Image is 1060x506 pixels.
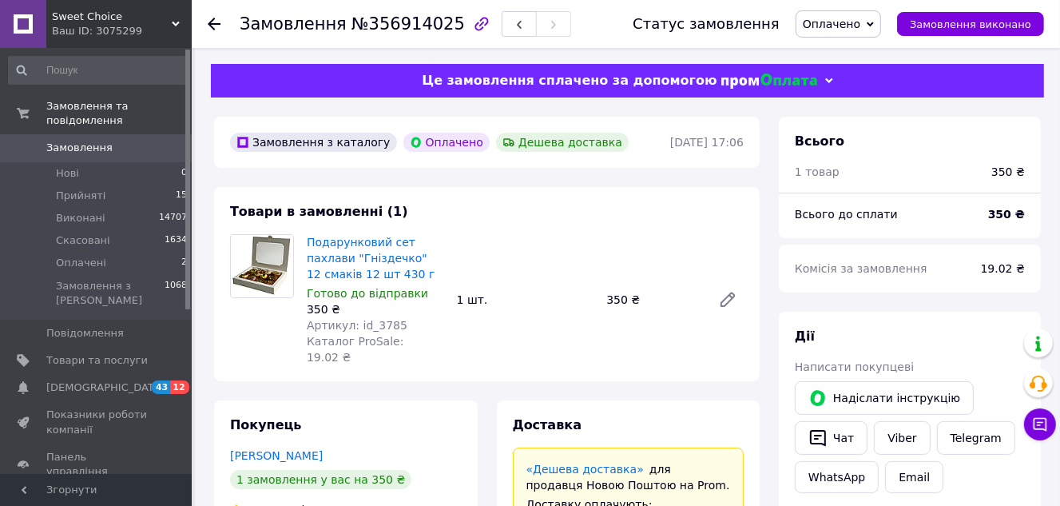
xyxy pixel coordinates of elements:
span: Панель управління [46,450,148,479]
span: Написати покупцеві [795,361,914,373]
span: Покупець [230,417,302,432]
div: Повернутися назад [208,16,220,32]
span: 1068 [165,279,187,308]
span: Комісія за замовлення [795,262,927,275]
span: 1 товар [795,165,840,178]
span: Дії [795,329,815,344]
span: №356914025 [351,14,465,34]
span: Готово до відправки [307,287,428,300]
div: Ваш ID: 3075299 [52,24,192,38]
span: Каталог ProSale: 19.02 ₴ [307,335,403,364]
span: Замовлення [240,14,347,34]
a: Редагувати [712,284,744,316]
button: Чат з покупцем [1024,408,1056,440]
span: Замовлення з [PERSON_NAME] [56,279,165,308]
span: Доставка [513,417,582,432]
span: Повідомлення [46,326,124,341]
div: Дешева доставка [496,133,629,152]
img: evopay logo [721,74,817,89]
div: 350 ₴ [307,301,444,317]
span: 43 [152,380,170,394]
span: Нові [56,166,79,181]
div: Оплачено [403,133,490,152]
a: Telegram [937,421,1015,455]
span: Товари в замовленні (1) [230,204,408,219]
span: 12 [170,380,189,394]
span: Товари та послуги [46,353,148,368]
span: 19.02 ₴ [981,262,1025,275]
span: 14707 [159,211,187,225]
a: Viber [874,421,930,455]
span: Виконані [56,211,105,225]
span: 15 [176,189,187,203]
input: Пошук [8,56,189,85]
img: Подарунковий сет пахлави "Гніздечко" 12 смаків 12 шт 430 г [231,235,293,297]
span: Всього до сплати [795,208,898,221]
span: Артикул: id_3785 [307,319,407,332]
span: Прийняті [56,189,105,203]
a: [PERSON_NAME] [230,449,323,462]
a: Подарунковий сет пахлави "Гніздечко" 12 смаків 12 шт 430 г [307,236,435,281]
div: 350 ₴ [600,289,705,311]
span: Показники роботи компанії [46,408,148,436]
div: Статус замовлення [633,16,780,32]
div: для продавця Новою Поштою на Prom. [526,461,731,493]
a: WhatsApp [795,461,879,493]
div: 1 замовлення у вас на 350 ₴ [230,470,411,489]
span: Скасовані [56,233,110,248]
button: Замовлення виконано [897,12,1044,36]
span: 1634 [165,233,187,248]
span: Це замовлення сплачено за допомогою [422,73,717,88]
span: [DEMOGRAPHIC_DATA] [46,380,165,395]
span: Всього [795,133,844,149]
button: Email [885,461,943,493]
button: Чат [795,421,867,455]
span: Замовлення виконано [910,18,1031,30]
span: Sweet Choice [52,10,172,24]
span: Замовлення та повідомлення [46,99,192,128]
div: 350 ₴ [991,164,1025,180]
b: 350 ₴ [988,208,1025,221]
span: Оплачено [803,18,860,30]
span: 0 [181,166,187,181]
span: Замовлення [46,141,113,155]
div: Замовлення з каталогу [230,133,397,152]
span: 2 [181,256,187,270]
span: Оплачені [56,256,106,270]
button: Надіслати інструкцію [795,381,974,415]
div: 1 шт. [451,289,601,311]
a: «Дешева доставка» [526,463,644,476]
time: [DATE] 17:06 [670,136,744,149]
